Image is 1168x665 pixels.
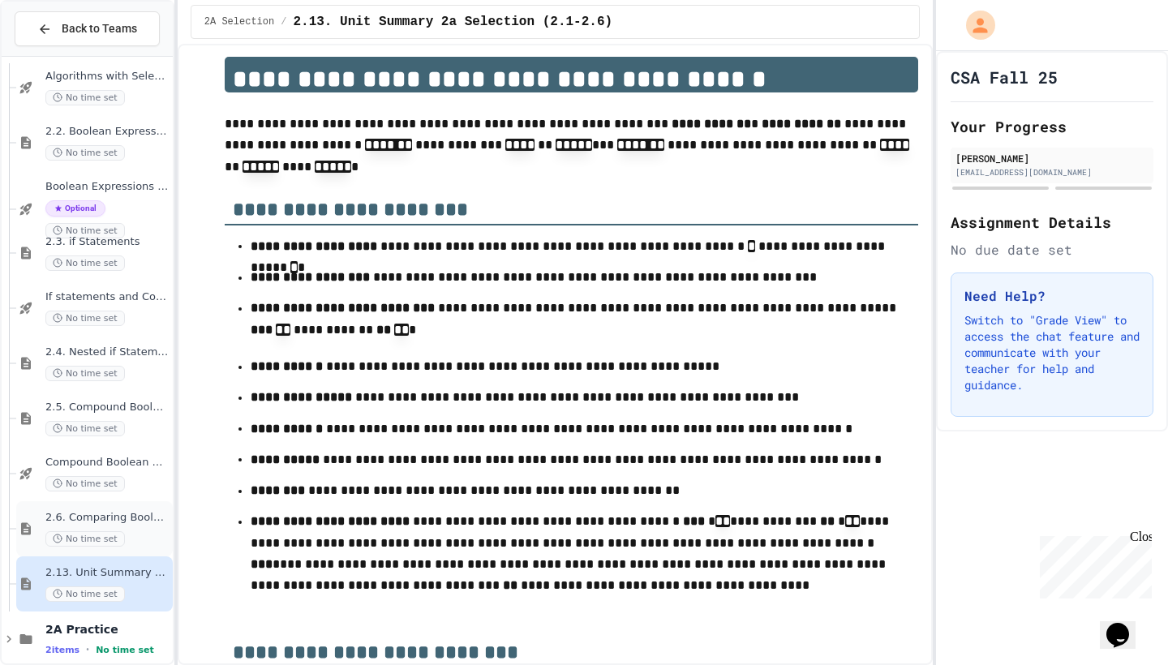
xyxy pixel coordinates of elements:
[955,151,1149,165] div: [PERSON_NAME]
[6,6,112,103] div: Chat with us now!Close
[45,223,125,238] span: No time set
[45,180,170,194] span: Boolean Expressions - Quiz
[281,15,286,28] span: /
[45,645,79,655] span: 2 items
[45,290,170,304] span: If statements and Control Flow - Quiz
[45,622,170,637] span: 2A Practice
[86,643,89,656] span: •
[951,240,1153,260] div: No due date set
[45,566,170,580] span: 2.13. Unit Summary 2a Selection (2.1-2.6)
[45,145,125,161] span: No time set
[951,211,1153,234] h2: Assignment Details
[293,12,612,32] span: 2.13. Unit Summary 2a Selection (2.1-2.6)
[45,200,105,217] span: Optional
[955,166,1149,178] div: [EMAIL_ADDRESS][DOMAIN_NAME]
[45,255,125,271] span: No time set
[45,70,170,84] span: Algorithms with Selection and Repetition - Topic 2.1
[45,311,125,326] span: No time set
[204,15,274,28] span: 2A Selection
[96,645,154,655] span: No time set
[45,531,125,547] span: No time set
[964,312,1140,393] p: Switch to "Grade View" to access the chat feature and communicate with your teacher for help and ...
[45,586,125,602] span: No time set
[45,235,170,249] span: 2.3. if Statements
[45,90,125,105] span: No time set
[964,286,1140,306] h3: Need Help?
[45,476,125,491] span: No time set
[45,366,125,381] span: No time set
[45,345,170,359] span: 2.4. Nested if Statements
[1100,600,1152,649] iframe: chat widget
[62,20,137,37] span: Back to Teams
[15,11,160,46] button: Back to Teams
[45,511,170,525] span: 2.6. Comparing Boolean Expressions ([PERSON_NAME] Laws)
[951,66,1058,88] h1: CSA Fall 25
[1033,530,1152,598] iframe: chat widget
[949,6,999,44] div: My Account
[951,115,1153,138] h2: Your Progress
[45,401,170,414] span: 2.5. Compound Boolean Expressions
[45,421,125,436] span: No time set
[45,125,170,139] span: 2.2. Boolean Expressions
[45,456,170,470] span: Compound Boolean Quiz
